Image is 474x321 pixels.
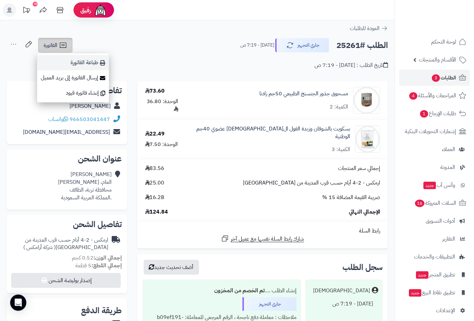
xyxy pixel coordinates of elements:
[80,6,91,14] span: رفيق
[144,260,199,275] button: أضف تحديث جديد
[414,198,456,208] span: السلات المتروكة
[332,146,350,153] div: الكمية: 3
[145,98,178,113] div: الوحدة: 36.80
[69,115,110,123] a: 966503041447
[330,103,348,111] div: الكمية: 2
[409,289,421,297] span: جديد
[58,171,112,201] div: [PERSON_NAME] العام، [PERSON_NAME] محافظة تربة، الطائف .المملكة العربية السعودية
[145,130,165,138] div: 22.49
[81,306,122,315] h2: طريقة الدفع
[408,288,455,297] span: تطبيق نقاط البيع
[37,70,109,85] a: إرسال الفاتورة إلى بريد العميل
[336,39,388,52] h2: الطلب #25261
[23,243,56,251] span: ( شركة أرامكس )
[145,179,165,187] span: 25.00
[442,234,455,244] span: التقارير
[140,227,385,235] div: رابط السلة
[145,165,165,172] span: 83.56
[342,263,383,271] h3: سجل الطلب
[10,295,26,311] div: Open Intercom Messenger
[399,105,470,122] a: طلبات الإرجاع1
[399,249,470,265] a: التطبيقات والخدمات
[399,267,470,283] a: تطبيق المتجرجديد
[310,297,378,311] div: [DATE] - 7:19 ص
[214,287,265,295] b: تم الخصم من المخزون
[399,195,470,211] a: السلات المتروكة16
[48,115,68,123] a: واتساب
[399,302,470,319] a: الإعدادات
[11,273,121,288] button: إصدار بوليصة الشحن
[243,297,297,311] div: جاري التجهيز
[399,34,470,50] a: لوحة التحكم
[419,109,456,118] span: طلبات الإرجاع
[44,41,57,49] span: الفاتورة
[423,180,455,190] span: وآتس آب
[426,216,455,226] span: أدوات التسويق
[38,38,73,53] a: الفاتورة
[93,254,122,262] strong: إجمالي الوزن:
[431,73,456,82] span: الطلبات
[69,102,111,110] a: [PERSON_NAME]
[12,236,108,252] div: ارمكس - 2-4 أيام حسب قرب المدينة من [GEOGRAPHIC_DATA]
[259,90,348,98] a: مسحوق جذور الجنسنج الطبيعي 50جم زادنا
[423,182,436,189] span: جديد
[349,208,380,216] span: الإجمالي النهائي
[221,234,304,243] a: شارك رابط السلة نفسها مع عميل آخر
[415,270,455,279] span: تطبيق المتجر
[399,88,470,104] a: المراجعات والأسئلة4
[432,74,440,82] span: 3
[194,125,351,141] a: بسكويت بالشوفان وزبدة الفول ال[DEMOGRAPHIC_DATA] عضوي 40جم الوطنية
[18,3,35,19] a: تحديثات المنصة
[416,271,428,279] span: جديد
[415,200,424,207] span: 16
[243,179,380,187] span: ارمكس - 2-4 أيام حسب قرب المدينة من [GEOGRAPHIC_DATA]
[322,194,380,201] span: ضريبة القيمة المضافة 15 %
[440,163,455,172] span: المدونة
[399,70,470,86] a: الطلبات3
[399,141,470,157] a: العملاء
[399,213,470,229] a: أدوات التسويق
[240,42,274,49] small: [DATE] - 7:19 ص
[405,127,456,136] span: إشعارات التحويلات البنكية
[37,55,109,70] a: طباعة الفاتورة
[72,254,122,262] small: 0.52 كجم
[313,287,370,295] div: [DEMOGRAPHIC_DATA]
[145,208,168,216] span: 124.84
[145,87,165,95] div: 73.60
[420,110,428,118] span: 1
[409,91,456,100] span: المراجعات والأسئلة
[436,306,455,315] span: الإعدادات
[350,24,388,32] a: العودة للطلبات
[231,235,304,243] span: شارك رابط السلة نفسها مع عميل آخر
[399,159,470,175] a: المدونة
[94,3,107,17] img: ai-face.png
[350,24,380,32] span: العودة للطلبات
[12,155,122,163] h2: عنوان الشحن
[314,61,388,69] div: تاريخ الطلب : [DATE] - 7:19 ص
[147,284,297,297] div: إنشاء الطلب ....
[91,262,122,270] strong: إجمالي القطع:
[419,55,456,65] span: الأقسام والمنتجات
[399,285,470,301] a: تطبيق نقاط البيعجديد
[23,128,110,136] a: [EMAIL_ADDRESS][DOMAIN_NAME]
[354,87,380,114] img: 1734356554-653998144937-90x90.jpg
[399,123,470,140] a: إشعارات التحويلات البنكية
[75,262,122,270] small: 5 قطعة
[356,126,380,153] img: 1757850884-5285000206019-90x90.jpg
[428,5,468,19] img: logo-2.png
[145,141,178,148] div: الوحدة: 7.50
[414,252,455,262] span: التطبيقات والخدمات
[431,37,456,47] span: لوحة التحكم
[338,165,380,172] span: إجمالي سعر المنتجات
[399,177,470,193] a: وآتس آبجديد
[37,85,109,101] a: إنشاء فاتورة قيود
[409,92,417,100] span: 4
[12,220,122,228] h2: تفاصيل الشحن
[275,38,329,52] button: جاري التجهيز
[399,231,470,247] a: التقارير
[145,194,165,201] span: 16.28
[33,2,37,6] div: 10
[12,87,122,95] h2: تفاصيل العميل
[442,145,455,154] span: العملاء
